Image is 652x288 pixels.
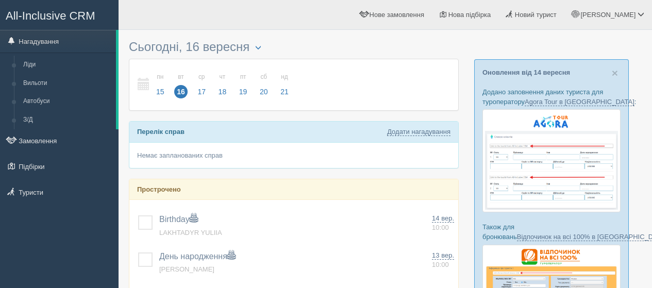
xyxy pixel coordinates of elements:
a: чт 18 [213,67,232,103]
p: Додано заповнення даних туриста для туроператору : [482,87,621,107]
a: Оновлення від 14 вересня [482,69,570,76]
span: [PERSON_NAME] [580,11,636,19]
span: 10:00 [432,224,449,231]
span: All-Inclusive CRM [6,9,95,22]
a: 13 вер. 10:00 [432,251,454,270]
a: [PERSON_NAME] [159,265,214,273]
a: Додати нагадування [387,128,450,136]
span: 14 вер. [432,214,454,223]
small: пт [237,73,250,81]
a: День народження [159,252,236,261]
small: ср [195,73,208,81]
small: пн [154,73,167,81]
a: 14 вер. 10:00 [432,214,454,233]
span: 20 [257,85,271,98]
span: Нове замовлення [370,11,424,19]
a: Вильоти [19,74,116,93]
p: Також для бронювань : [482,222,621,242]
div: Немає запланованих справ [129,143,458,168]
a: З/Д [19,111,116,129]
small: нд [278,73,291,81]
b: Прострочено [137,185,181,193]
span: 16 [174,85,188,98]
b: Перелік справ [137,128,185,135]
span: 15 [154,85,167,98]
a: All-Inclusive CRM [1,1,118,29]
span: 17 [195,85,208,98]
span: 21 [278,85,291,98]
a: пн 15 [151,67,170,103]
small: вт [174,73,188,81]
small: чт [216,73,229,81]
span: 10:00 [432,261,449,268]
a: нд 21 [275,67,292,103]
span: 13 вер. [432,251,454,260]
span: Нова підбірка [448,11,491,19]
a: Agora Tour в [GEOGRAPHIC_DATA] [525,98,634,106]
small: сб [257,73,271,81]
span: Новий турист [515,11,557,19]
button: Close [612,67,618,78]
a: LAKHTADYR YULIIA [159,229,222,236]
span: 19 [237,85,250,98]
a: Ліди [19,56,116,74]
a: ср 17 [192,67,211,103]
h3: Сьогодні, 16 вересня [129,40,459,54]
a: Автобуси [19,92,116,111]
a: сб 20 [254,67,274,103]
img: agora-tour-%D1%84%D0%BE%D1%80%D0%BC%D0%B0-%D0%B1%D1%80%D0%BE%D0%BD%D1%8E%D0%B2%D0%B0%D0%BD%D0%BD%... [482,109,621,212]
a: вт 16 [171,67,191,103]
span: 18 [216,85,229,98]
span: × [612,67,618,79]
a: Birthday [159,215,198,224]
a: пт 19 [233,67,253,103]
